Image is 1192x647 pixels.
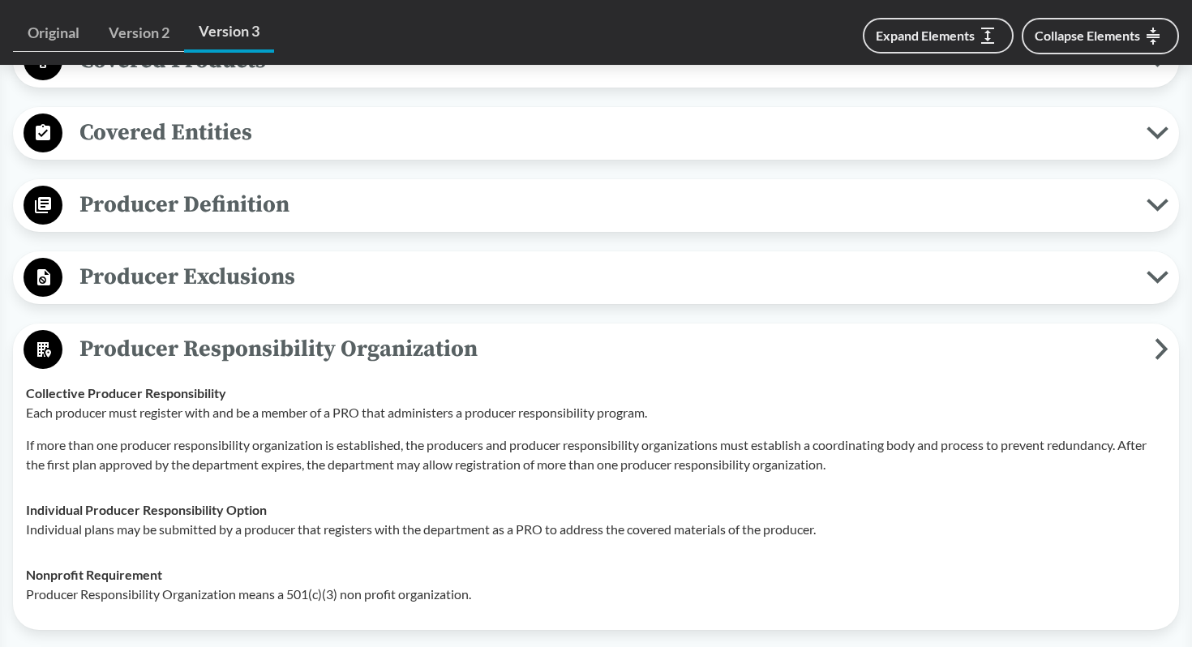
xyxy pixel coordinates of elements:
strong: Nonprofit Requirement [26,567,162,582]
a: Version 3 [184,13,274,53]
span: Producer Definition [62,186,1147,223]
button: Producer Definition [19,185,1173,226]
p: Each producer must register with and be a member of a PRO that administers a producer responsibil... [26,403,1166,422]
button: Collapse Elements [1022,18,1179,54]
button: Expand Elements [863,18,1014,54]
span: Covered Entities [62,114,1147,151]
a: Version 2 [94,15,184,52]
a: Original [13,15,94,52]
p: Producer Responsibility Organization means a 501(c)(3) non profit organization. [26,585,1166,604]
strong: Collective Producer Responsibility [26,385,226,401]
button: Producer Exclusions [19,257,1173,298]
span: Producer Exclusions [62,259,1147,295]
span: Producer Responsibility Organization [62,331,1155,367]
strong: Individual Producer Responsibility Option [26,502,267,517]
p: If more than one producer responsibility organization is established, the producers and producer ... [26,435,1166,474]
p: Individual plans may be submitted by a producer that registers with the department as a PRO to ad... [26,520,1166,539]
button: Covered Entities [19,113,1173,154]
button: Producer Responsibility Organization [19,329,1173,371]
